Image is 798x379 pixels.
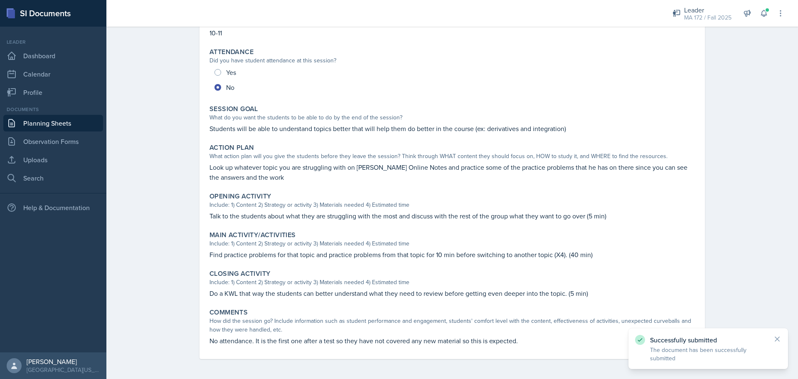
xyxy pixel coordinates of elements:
[209,288,695,298] p: Do a KWL that way the students can better understand what they need to review before getting even...
[3,199,103,216] div: Help & Documentation
[209,231,296,239] label: Main Activity/Activities
[209,113,695,122] div: What do you want the students to be able to do by the end of the session?
[209,211,695,221] p: Talk to the students about what they are struggling with the most and discuss with the rest of th...
[3,84,103,101] a: Profile
[684,13,731,22] div: MA 172 / Fall 2025
[209,48,254,56] label: Attendance
[209,250,695,260] p: Find practice problems for that topic and practice problems from that topic for 10 min before swi...
[209,278,695,287] div: Include: 1) Content 2) Strategy or activity 3) Materials needed 4) Estimated time
[209,162,695,182] p: Look up whatever topic you are struggling with on [PERSON_NAME] Online Notes and practice some of...
[209,56,695,65] div: Did you have student attendance at this session?
[209,336,695,346] p: No attendance. It is the first one after a test so they have not covered any new material so this...
[684,5,731,15] div: Leader
[3,66,103,82] a: Calendar
[209,152,695,161] div: What action plan will you give the students before they leave the session? Think through WHAT con...
[3,151,103,168] a: Uploads
[209,239,695,248] div: Include: 1) Content 2) Strategy or activity 3) Materials needed 4) Estimated time
[650,336,766,344] p: Successfully submitted
[650,346,766,362] p: The document has been successfully submitted
[27,357,100,366] div: [PERSON_NAME]
[3,170,103,186] a: Search
[3,133,103,150] a: Observation Forms
[209,105,258,113] label: Session Goal
[209,308,248,317] label: Comments
[209,270,270,278] label: Closing Activity
[209,144,254,152] label: Action Plan
[3,115,103,131] a: Planning Sheets
[3,106,103,113] div: Documents
[209,317,695,334] div: How did the session go? Include information such as student performance and engagement, students'...
[3,47,103,64] a: Dashboard
[209,124,695,134] p: Students will be able to understand topics better that will help them do better in the course (ex...
[27,366,100,374] div: [GEOGRAPHIC_DATA][US_STATE] in [GEOGRAPHIC_DATA]
[209,201,695,209] div: Include: 1) Content 2) Strategy or activity 3) Materials needed 4) Estimated time
[209,28,695,38] p: 10-11
[3,38,103,46] div: Leader
[209,192,271,201] label: Opening Activity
